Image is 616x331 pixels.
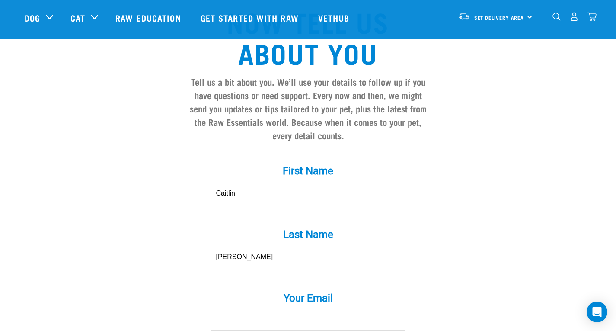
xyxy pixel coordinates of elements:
img: home-icon@2x.png [587,12,597,21]
img: van-moving.png [458,13,470,20]
a: Dog [25,11,40,24]
a: Vethub [310,0,361,35]
a: Get started with Raw [192,0,310,35]
span: Set Delivery Area [474,16,524,19]
h4: Tell us a bit about you. We’ll use your details to follow up if you have questions or need suppor... [185,75,431,142]
a: Raw Education [107,0,192,35]
label: Last Name [179,227,438,242]
img: home-icon-1@2x.png [552,13,561,21]
img: user.png [570,12,579,21]
div: Open Intercom Messenger [587,302,607,322]
label: First Name [179,163,438,179]
a: Cat [70,11,85,24]
label: Your Email [179,290,438,306]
